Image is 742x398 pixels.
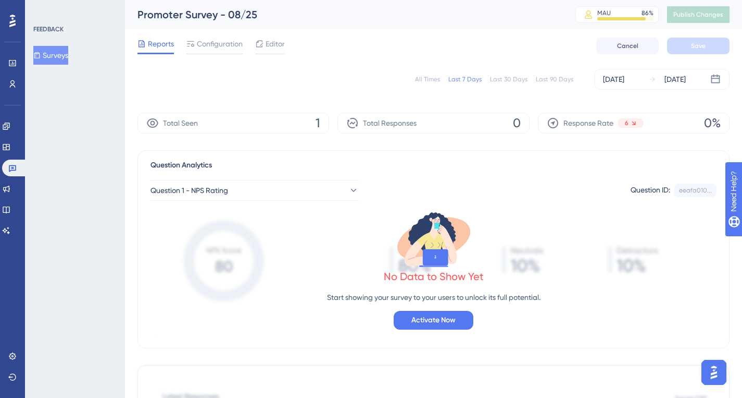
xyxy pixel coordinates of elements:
span: Total Responses [363,117,417,129]
button: Surveys [33,46,68,65]
span: 6 [625,119,628,127]
button: Question 1 - NPS Rating [150,180,359,201]
span: Total Seen [163,117,198,129]
div: Last 30 Days [490,75,527,83]
span: 0 [513,115,521,131]
div: Promoter Survey - 08/25 [137,7,549,22]
button: Save [667,38,730,54]
button: Activate Now [394,311,473,330]
div: 86 % [642,9,653,17]
span: Editor [266,38,285,50]
div: Last 90 Days [536,75,573,83]
iframe: UserGuiding AI Assistant Launcher [698,357,730,388]
div: No Data to Show Yet [384,269,484,284]
span: Question 1 - NPS Rating [150,184,228,197]
span: Response Rate [563,117,613,129]
div: [DATE] [603,73,624,86]
div: [DATE] [664,73,686,86]
span: Reports [148,38,174,50]
div: MAU [597,9,611,17]
div: eeafa010... [679,186,712,195]
div: All Times [415,75,440,83]
span: Question Analytics [150,159,212,172]
div: FEEDBACK [33,25,64,33]
div: Question ID: [631,184,670,197]
span: Publish Changes [673,10,723,19]
span: Need Help? [24,3,65,15]
span: Save [691,42,706,50]
span: Cancel [617,42,638,50]
button: Publish Changes [667,6,730,23]
span: Activate Now [411,314,456,327]
span: 0% [704,115,721,131]
span: 1 [316,115,320,131]
div: Last 7 Days [448,75,482,83]
span: Configuration [197,38,243,50]
p: Start showing your survey to your users to unlock its full potential. [327,291,540,304]
button: Cancel [596,38,659,54]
